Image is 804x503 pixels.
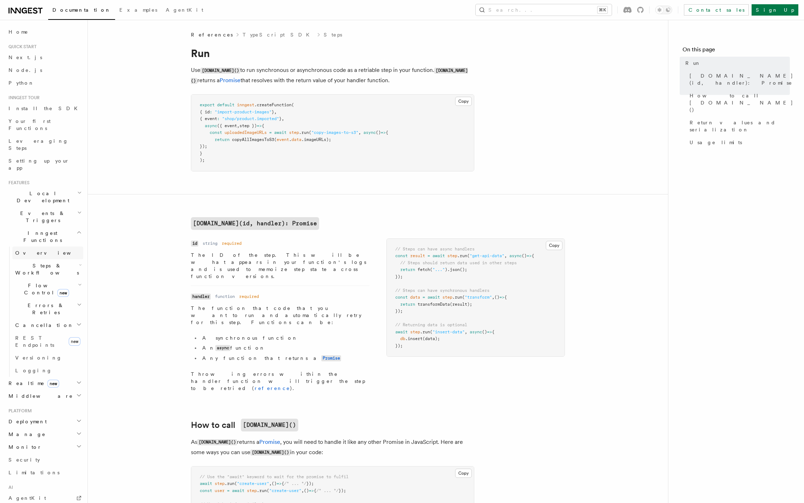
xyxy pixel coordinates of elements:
span: Features [6,180,29,186]
a: Home [6,26,83,38]
button: Cancellation [12,319,83,332]
a: Limitations [6,466,83,479]
span: ( [291,102,294,107]
span: step [447,253,457,258]
span: data [291,137,301,142]
p: Use to run synchronous or asynchronous code as a retriable step in your function. returns a that ... [191,65,474,86]
span: Home [9,28,28,35]
span: Deployment [6,418,47,425]
button: Inngest Functions [6,227,83,247]
span: // Steps can have synchronous handlers [395,288,489,293]
p: The ID of the step. This will be what appears in your function's logs and is used to memoize step... [191,252,369,280]
span: ( [462,295,465,300]
span: , [269,481,272,486]
dd: required [222,241,242,246]
p: As returns a , you will need to handle it like any other Promise in JavaScript. Here are some way... [191,437,474,458]
button: Steps & Workflows [12,259,83,279]
span: Node.js [9,67,42,73]
span: "create-user" [269,488,301,493]
span: , [282,116,284,121]
span: () [376,130,381,135]
span: ) [445,267,447,272]
a: Promise [321,355,341,361]
span: Steps & Workflows [12,262,79,276]
span: Security [9,457,40,463]
span: ({ event [217,123,237,128]
span: { [282,481,284,486]
span: Run [685,60,701,67]
span: Overview [15,250,88,256]
span: "shop/product.imported" [222,116,279,121]
span: async [509,253,522,258]
a: Promise [259,439,280,445]
span: Logging [15,368,52,373]
p: The function that code that you want to run and automatically retry for this step. Functions can be: [191,305,369,326]
code: [DOMAIN_NAME](id, handler): Promise [191,217,319,230]
span: Versioning [15,355,62,361]
span: ( [309,130,311,135]
span: await [432,253,445,258]
span: Middleware [6,392,73,400]
li: An function [200,344,369,352]
span: , [274,109,277,114]
button: Copy [546,241,562,250]
span: Inngest tour [6,95,40,101]
code: id [191,241,198,247]
span: = [227,488,230,493]
button: Errors & Retries [12,299,83,319]
span: }); [395,343,403,348]
span: () [272,481,277,486]
span: .imageURLs); [301,137,331,142]
span: Usage limits [690,139,742,146]
span: async [205,123,217,128]
span: => [487,329,492,334]
span: .insert [405,336,423,341]
span: uploadedImageURLs [225,130,267,135]
span: step }) [239,123,257,128]
span: return [400,267,415,272]
span: ( [430,329,432,334]
span: { [532,253,534,258]
a: Contact sales [684,4,749,16]
span: { [386,130,388,135]
dd: string [203,241,217,246]
span: { [492,329,494,334]
span: copyAllImagesToS3 [232,137,274,142]
a: reference [255,385,290,391]
span: transformData [418,302,450,307]
span: fetch [418,267,430,272]
span: { [262,123,264,128]
span: async [363,130,376,135]
code: [DOMAIN_NAME]() [241,419,298,431]
a: Next.js [6,51,83,64]
code: handler [191,294,211,300]
a: Security [6,453,83,466]
span: .createFunction [254,102,291,107]
span: () [482,329,487,334]
button: Manage [6,428,83,441]
span: [DOMAIN_NAME](id, handler): Promise [690,72,793,86]
a: How to call[DOMAIN_NAME]() [191,419,298,431]
span: Platform [6,408,32,414]
span: }); [200,144,207,149]
span: } [279,116,282,121]
span: step [442,295,452,300]
span: step [247,488,257,493]
span: () [522,253,527,258]
span: } [200,151,202,156]
span: "..." [432,267,445,272]
span: "create-user" [237,481,269,486]
span: (data); [423,336,440,341]
span: => [257,123,262,128]
span: Next.js [9,55,42,60]
a: Python [6,77,83,89]
span: } [272,109,274,114]
button: Realtimenew [6,377,83,390]
span: ( [267,488,269,493]
button: Events & Triggers [6,207,83,227]
span: => [527,253,532,258]
span: Local Development [6,190,77,204]
span: Limitations [9,470,60,475]
span: ); [200,158,205,163]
